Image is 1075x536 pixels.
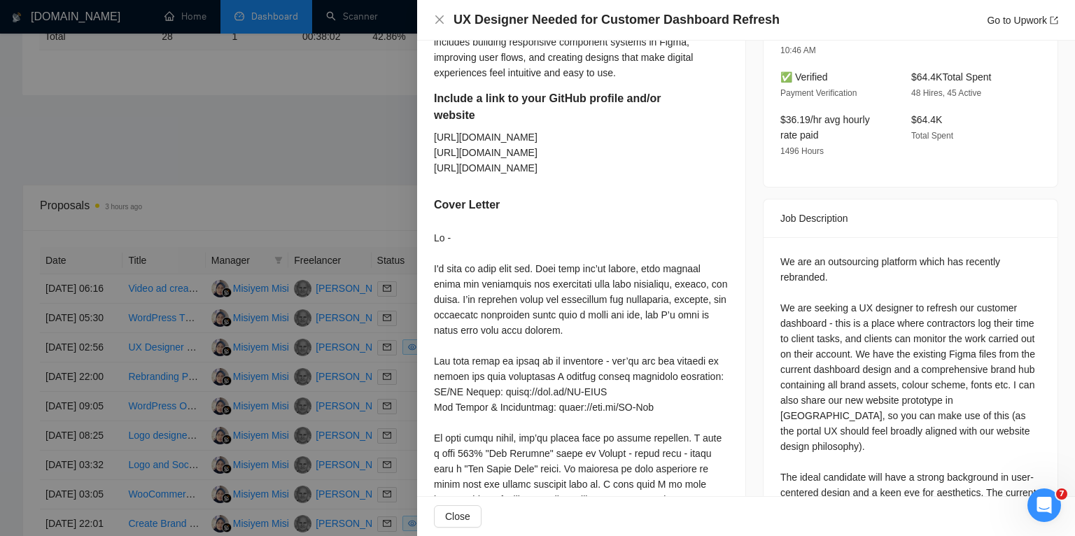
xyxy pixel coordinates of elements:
span: export [1050,16,1058,24]
div: Job Description [780,199,1041,237]
button: Close [434,505,482,528]
span: $64.4K Total Spent [911,71,991,83]
span: ✅ Verified [780,71,828,83]
span: 7 [1056,488,1067,500]
div: [URL][DOMAIN_NAME] [URL][DOMAIN_NAME] [URL][DOMAIN_NAME] [434,129,705,176]
span: 1496 Hours [780,146,824,156]
span: $64.4K [911,114,942,125]
a: Go to Upworkexport [987,15,1058,26]
h5: Cover Letter [434,197,500,213]
span: Payment Verification [780,88,857,98]
h4: UX Designer Needed for Customer Dashboard Refresh [454,11,780,29]
iframe: Intercom live chat [1027,488,1061,522]
div: I’ve designed and refined interfaces across web, mobile, and platform projects with a focus on cl... [434,3,729,80]
span: close [434,14,445,25]
span: $36.19/hr avg hourly rate paid [780,114,870,141]
span: Close [445,509,470,524]
span: Total Spent [911,131,953,141]
h5: Include a link to your GitHub profile and/or website [434,90,664,124]
button: Close [434,14,445,26]
span: 48 Hires, 45 Active [911,88,981,98]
